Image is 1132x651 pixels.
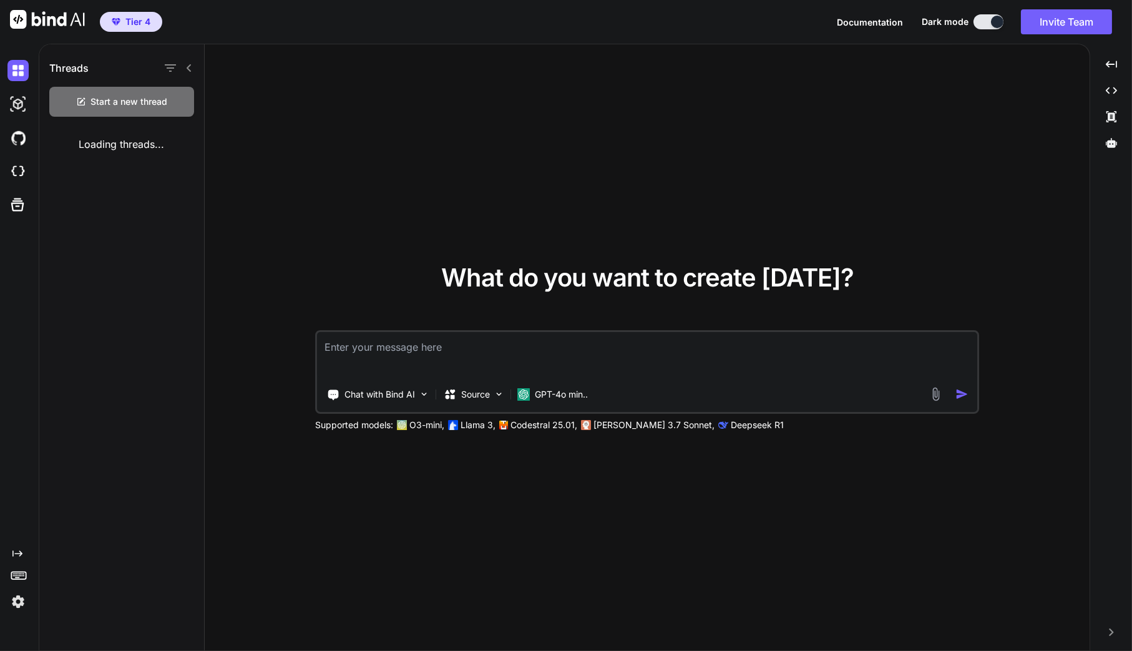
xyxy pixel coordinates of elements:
[100,12,162,32] button: premiumTier 4
[112,18,120,26] img: premium
[10,10,85,29] img: Bind AI
[441,262,854,293] span: What do you want to create [DATE]?
[461,419,495,431] p: Llama 3,
[7,161,29,182] img: cloudideIcon
[510,419,577,431] p: Codestral 25.01,
[1021,9,1112,34] button: Invite Team
[125,16,150,28] span: Tier 4
[409,419,444,431] p: O3-mini,
[499,421,508,429] img: Mistral-AI
[7,127,29,149] img: githubDark
[593,419,715,431] p: [PERSON_NAME] 3.7 Sonnet,
[461,388,490,401] p: Source
[7,94,29,115] img: darkAi-studio
[448,420,458,430] img: Llama2
[344,388,415,401] p: Chat with Bind AI
[494,389,504,399] img: Pick Models
[535,388,588,401] p: GPT-4o min..
[7,591,29,612] img: settings
[955,388,969,401] img: icon
[7,60,29,81] img: darkChat
[837,17,903,27] span: Documentation
[517,388,530,401] img: GPT-4o mini
[91,95,168,108] span: Start a new thread
[419,389,429,399] img: Pick Tools
[49,61,89,76] h1: Threads
[837,16,903,29] button: Documentation
[718,420,728,430] img: claude
[397,420,407,430] img: GPT-4
[929,387,943,401] img: attachment
[731,419,784,431] p: Deepseek R1
[39,127,204,162] div: Loading threads...
[315,419,393,431] p: Supported models:
[922,16,969,28] span: Dark mode
[581,420,591,430] img: claude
